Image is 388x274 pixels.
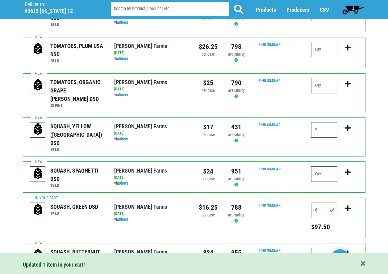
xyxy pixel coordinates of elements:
[259,42,281,47] a: Find Similar
[114,217,189,223] div: via
[114,123,167,130] a: [PERSON_NAME] Farms
[50,203,98,211] div: SQUASH, GREEN DSD
[119,20,128,25] a: Direct
[227,166,246,176] div: 951
[114,131,189,136] div: [DATE]
[50,42,105,58] div: TOMATOES, PLUM USA DSD
[227,122,246,132] div: 431
[114,56,189,62] div: via
[227,203,246,212] div: 788
[228,132,244,137] span: availability
[114,86,189,92] div: [DATE]
[199,248,218,258] div: $24
[114,203,167,210] a: [PERSON_NAME] Farms
[199,203,218,212] div: $16.25
[228,52,244,57] span: availability
[114,79,167,85] a: [PERSON_NAME] Farms
[199,132,218,138] div: per case
[340,3,367,16] a: 2
[227,212,246,224] div: Availability may be subject to change.
[311,78,337,93] input: Qty
[114,249,167,255] a: [PERSON_NAME] Farms
[50,183,105,188] h6: 35 LB
[227,78,246,88] div: 790
[119,137,128,141] a: Direct
[50,211,98,216] h6: 19 LB
[25,2,95,8] p: Deliver to:
[114,136,189,142] div: via
[30,248,46,263] img: placeholder-variety-43d6402dacf2d531de610a020419775a.svg
[50,58,105,63] h6: 25 LB
[114,175,189,181] div: [DATE]
[199,42,218,52] div: $26.25
[259,78,281,83] a: Find Similar
[227,248,246,258] div: 955
[320,6,329,13] a: CSV
[199,212,218,218] div: per case
[199,88,218,94] div: per case
[50,147,105,152] h6: 19 LB
[50,166,105,183] div: SQUASH, SPAGHETTI DSD
[228,177,244,181] span: availability
[199,166,218,176] div: $24
[199,122,218,132] div: $17
[311,166,337,182] input: Qty
[311,42,337,57] input: Qty
[259,167,281,171] a: Find Similar
[286,6,309,13] a: Producers
[259,122,281,127] a: Find Similar
[199,52,218,58] div: per case
[50,248,105,264] div: SQUASH, BUTTERNUT DSD
[119,181,128,186] a: Direct
[311,248,337,263] input: Qty
[228,213,244,217] span: availability
[256,6,276,13] a: Products
[114,181,189,186] div: via
[114,92,189,98] div: via
[30,122,46,138] img: placeholder-variety-43d6402dacf2d531de610a020419775a.svg
[228,88,244,93] span: availability
[199,176,218,182] div: per case
[50,78,105,103] div: TOMATOES, ORGANIC GRAPE [PERSON_NAME] DSD
[227,42,246,52] div: 798
[30,167,46,182] img: placeholder-variety-43d6402dacf2d531de610a020419775a.svg
[50,22,105,27] h6: 18 LB
[199,78,218,88] div: $25
[114,43,167,49] a: [PERSON_NAME] Farms
[23,260,365,269] div: Updated 1 item in your cart!
[311,203,337,218] input: Qty
[25,8,95,15] h5: 43615 [US_STATE] 12
[50,122,105,147] div: SQUASH, YELLOW ([GEOGRAPHIC_DATA]) DSD
[352,6,354,11] span: 2
[119,217,128,222] a: Direct
[114,167,167,174] a: [PERSON_NAME] Farms
[30,78,46,94] img: placeholder-variety-43d6402dacf2d531de610a020419775a.svg
[259,203,281,208] a: Find Similar
[259,248,281,253] a: Find Similar
[114,50,189,56] div: [DATE]
[50,103,105,108] h6: 12 PINT
[114,20,189,26] div: via
[114,211,189,217] div: [DATE]
[30,203,46,218] img: placeholder-variety-43d6402dacf2d531de610a020419775a.svg
[119,92,128,97] a: Direct
[111,2,229,16] input: Search by Product, Producer etc.
[119,56,128,61] a: Direct
[311,223,337,231] h5: Total price
[30,42,46,58] img: placeholder-variety-43d6402dacf2d531de610a020419775a.svg
[311,122,337,138] input: Qty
